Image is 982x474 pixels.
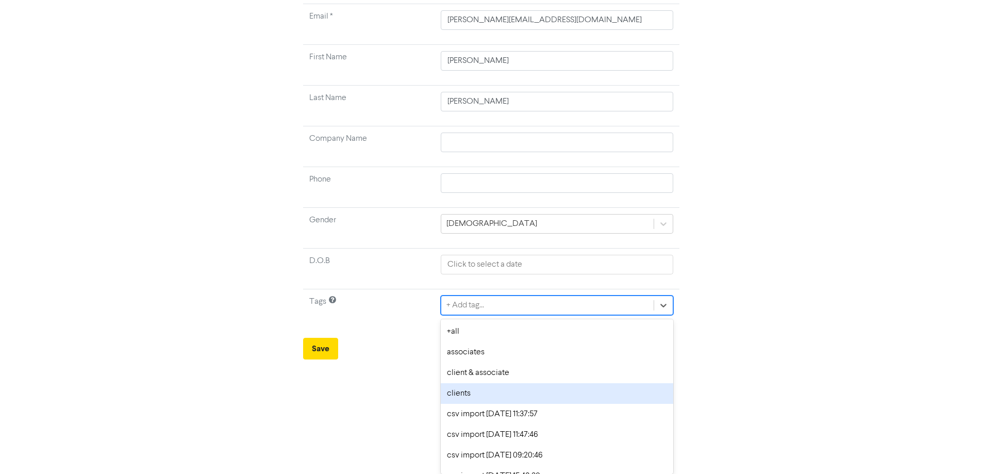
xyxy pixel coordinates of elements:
td: Phone [303,167,435,208]
td: Gender [303,208,435,249]
input: Click to select a date [441,255,673,274]
td: First Name [303,45,435,86]
div: + Add tag... [446,299,484,312]
td: Tags [303,289,435,330]
div: +all [441,321,673,342]
div: csv import [DATE] 09:20:46 [441,445,673,466]
td: Company Name [303,126,435,167]
div: csv import [DATE] 11:47:46 [441,424,673,445]
td: D.O.B [303,249,435,289]
td: Required [303,4,435,45]
iframe: Chat Widget [853,363,982,474]
div: associates [441,342,673,363]
div: csv import [DATE] 11:37:57 [441,404,673,424]
div: [DEMOGRAPHIC_DATA] [446,218,537,230]
button: Save [303,338,338,359]
div: clients [441,383,673,404]
div: client & associate [441,363,673,383]
td: Last Name [303,86,435,126]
